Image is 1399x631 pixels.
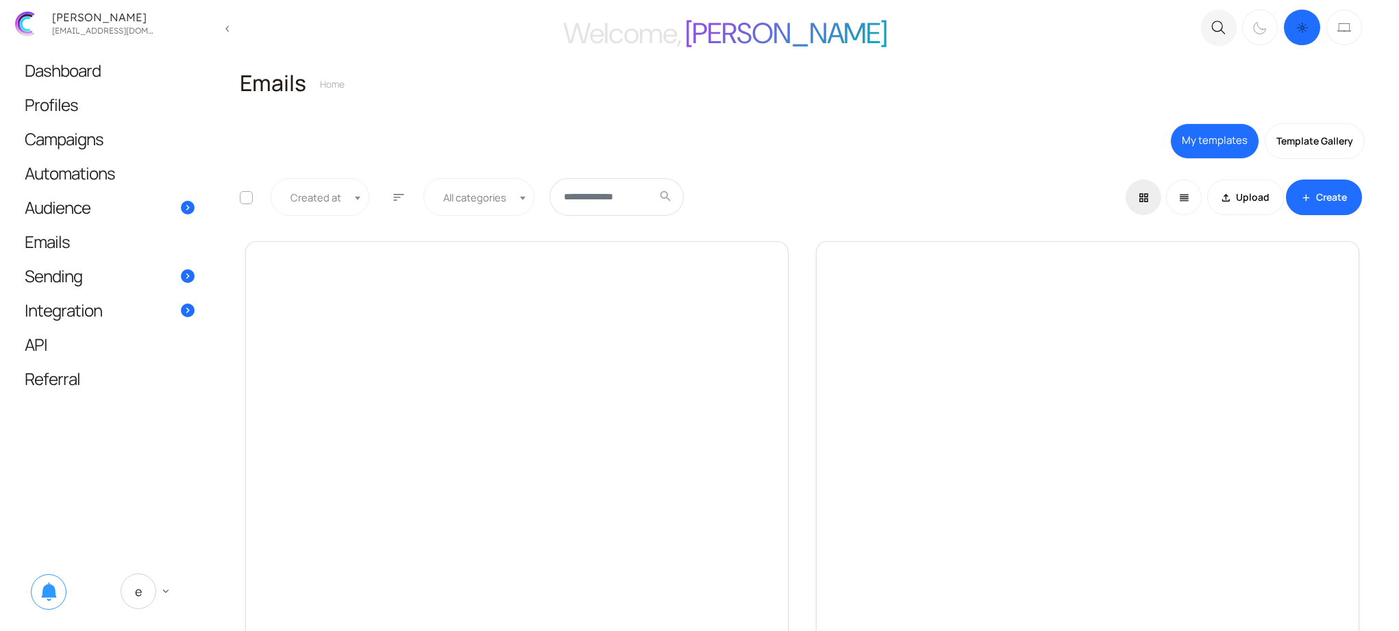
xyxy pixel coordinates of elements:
[388,178,409,216] button: sort
[1170,123,1259,159] a: My templates
[160,585,172,597] span: keyboard_arrow_down
[11,156,208,190] a: Automations
[563,14,681,52] span: Welcome,
[48,23,158,36] div: zhekan.zhutnik@gmail.com
[1126,180,1161,215] a: grid_view
[11,327,208,361] a: API
[1220,190,1232,206] span: file_upload
[1138,190,1150,206] span: grid_view
[25,269,82,283] span: Sending
[121,573,156,609] span: E
[1207,180,1283,215] a: file_uploadUpload
[25,303,102,317] span: Integration
[25,63,101,77] span: Dashboard
[423,178,534,216] span: All categories
[11,88,208,121] a: Profiles
[658,193,673,200] span: search
[438,190,520,205] span: All categories
[11,190,208,224] a: Audience
[11,259,208,293] a: Sending
[1166,180,1202,215] a: reorder
[11,293,208,327] a: Integration
[1300,190,1311,206] span: add
[11,225,208,258] a: Emails
[11,122,208,156] a: Campaigns
[25,371,80,386] span: Referral
[1126,180,1207,215] div: Basic example
[1178,190,1190,206] span: reorder
[320,78,345,90] a: Home
[25,337,47,351] span: API
[48,12,158,23] div: [PERSON_NAME]
[11,362,208,395] a: Referral
[271,178,369,216] span: Created at
[240,68,306,99] span: Emails
[25,166,115,180] span: Automations
[1286,180,1362,216] a: addCreate
[1240,7,1365,48] div: Dark mode switcher
[25,97,78,112] span: Profiles
[285,190,355,205] span: Created at
[25,200,90,214] span: Audience
[1265,123,1365,159] a: Template Gallery
[25,234,70,249] span: Emails
[107,564,188,619] a: E keyboard_arrow_down
[685,14,887,52] span: [PERSON_NAME]
[392,191,406,203] span: sort
[25,132,103,146] span: Campaigns
[7,5,214,42] a: [PERSON_NAME] [EMAIL_ADDRESS][DOMAIN_NAME]
[11,53,208,87] a: Dashboard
